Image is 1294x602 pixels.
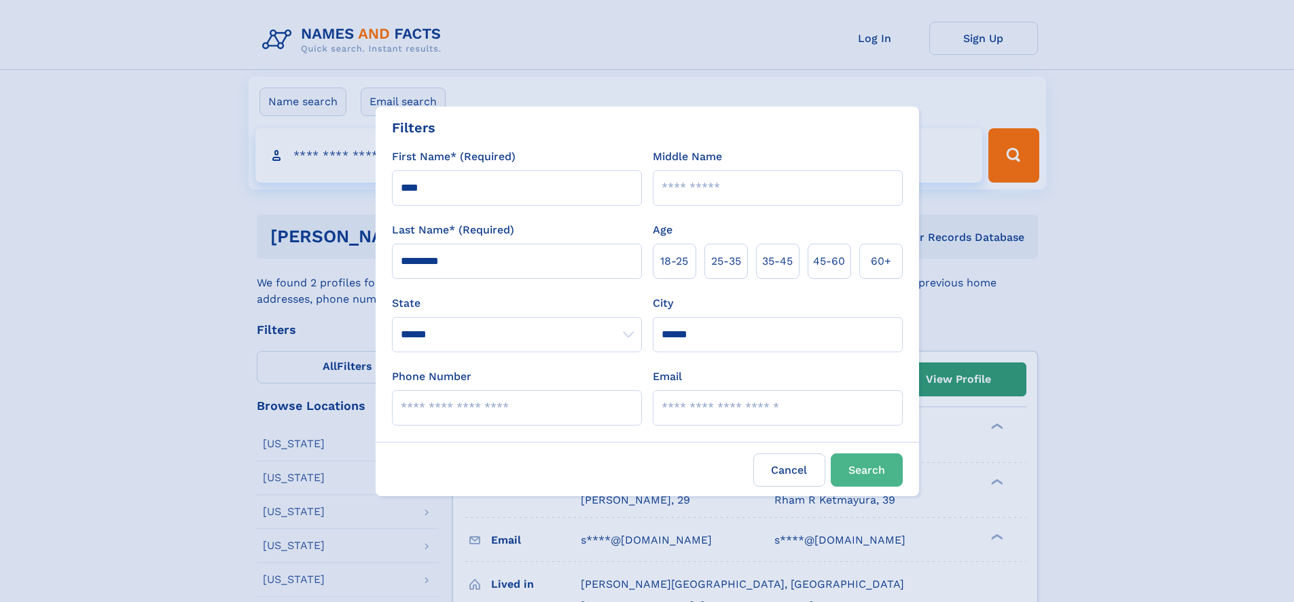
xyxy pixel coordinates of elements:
label: Cancel [753,453,825,487]
button: Search [831,453,903,487]
label: Middle Name [653,149,722,165]
div: Filters [392,117,435,138]
label: State [392,295,642,312]
label: Phone Number [392,369,471,385]
label: City [653,295,673,312]
label: First Name* (Required) [392,149,516,165]
span: 18‑25 [660,253,688,269]
span: 35‑45 [762,253,793,269]
label: Email [653,369,682,385]
label: Last Name* (Required) [392,222,514,238]
span: 45‑60 [813,253,845,269]
label: Age [653,222,672,238]
span: 60+ [871,253,891,269]
span: 25‑35 [711,253,741,269]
